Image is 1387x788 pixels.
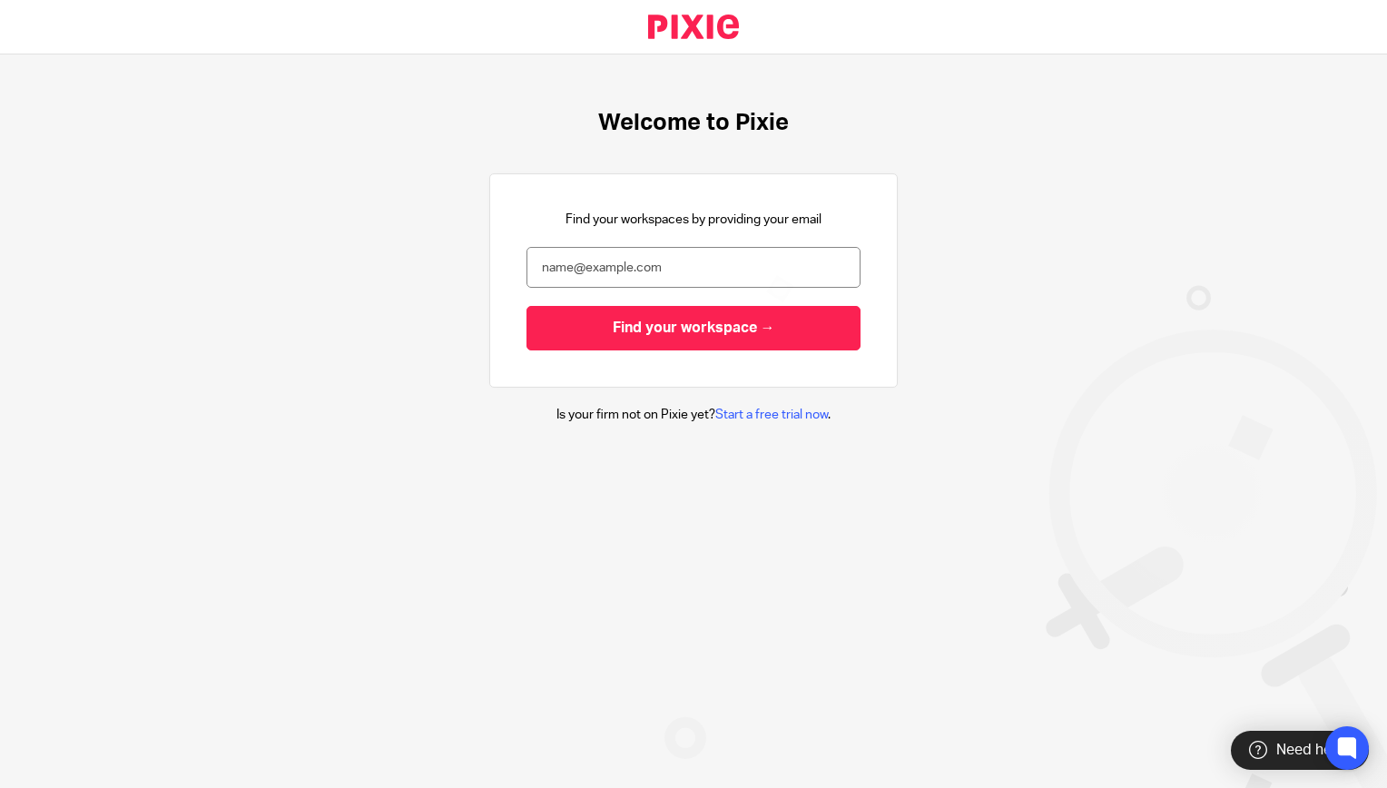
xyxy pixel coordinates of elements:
h1: Welcome to Pixie [598,109,789,137]
a: Start a free trial now [715,409,828,421]
p: Is your firm not on Pixie yet? . [556,406,831,424]
div: Need help? [1231,731,1369,770]
input: name@example.com [526,247,861,288]
p: Find your workspaces by providing your email [566,211,821,229]
input: Find your workspace → [526,306,861,350]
